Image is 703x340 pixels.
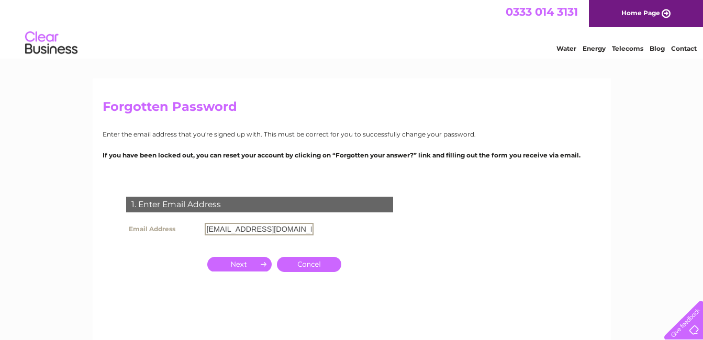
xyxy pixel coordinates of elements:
a: 0333 014 3131 [506,5,578,18]
div: Clear Business is a trading name of Verastar Limited (registered in [GEOGRAPHIC_DATA] No. 3667643... [105,6,599,51]
img: logo.png [25,27,78,59]
a: Telecoms [612,44,643,52]
p: If you have been locked out, you can reset your account by clicking on “Forgotten your answer?” l... [103,150,601,160]
div: 1. Enter Email Address [126,197,393,212]
h2: Forgotten Password [103,99,601,119]
a: Cancel [277,257,341,272]
p: Enter the email address that you're signed up with. This must be correct for you to successfully ... [103,129,601,139]
a: Energy [583,44,606,52]
a: Contact [671,44,697,52]
a: Blog [650,44,665,52]
a: Water [556,44,576,52]
th: Email Address [124,220,202,238]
